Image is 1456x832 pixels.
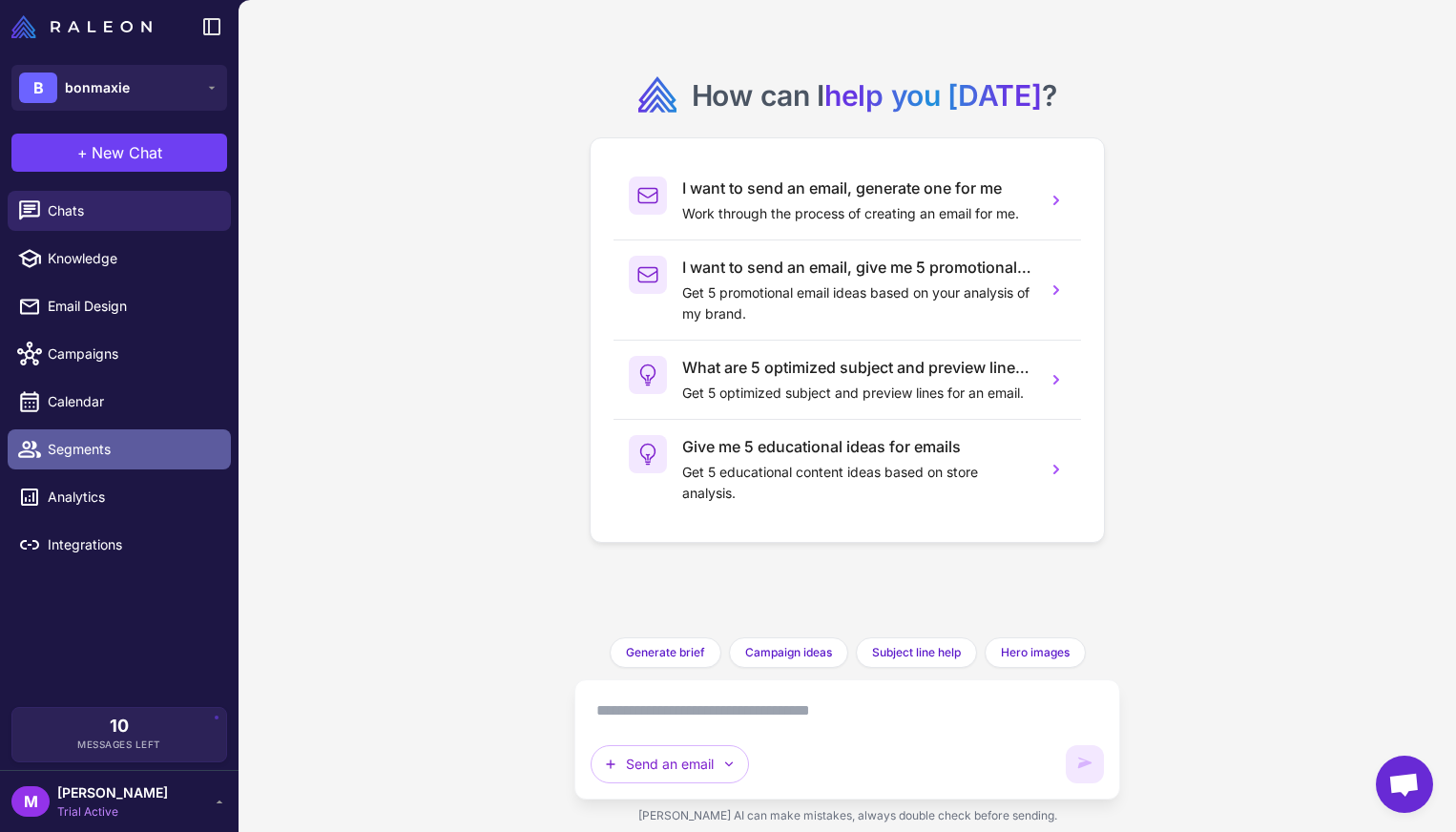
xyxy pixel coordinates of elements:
button: Hero images [985,637,1086,668]
span: [PERSON_NAME] [57,782,168,803]
span: Campaigns [48,343,216,364]
span: Campaign ideas [745,644,832,661]
div: B [19,73,57,103]
span: Knowledge [48,248,216,269]
span: Hero images [1001,644,1070,661]
a: Integrations [8,525,231,565]
span: Email Design [48,296,216,317]
span: Trial Active [57,803,168,821]
p: Get 5 promotional email ideas based on your analysis of my brand. [682,282,1031,324]
a: Analytics [8,477,231,517]
span: Integrations [48,534,216,555]
a: Campaigns [8,334,231,374]
a: Chats [8,191,231,231]
span: Chats [48,200,216,221]
button: Bbonmaxie [11,65,227,111]
button: Campaign ideas [729,637,848,668]
span: Subject line help [872,644,961,661]
button: Subject line help [856,637,977,668]
a: Calendar [8,382,231,422]
a: Email Design [8,286,231,326]
span: Analytics [48,487,216,508]
h3: I want to send an email, give me 5 promotional email ideas. [682,256,1031,279]
p: Work through the process of creating an email for me. [682,203,1031,224]
span: + [77,141,88,164]
span: help you [DATE] [824,78,1042,113]
h3: Give me 5 educational ideas for emails [682,435,1031,458]
div: M [11,786,50,817]
span: Messages Left [77,738,161,752]
h2: How can I ? [692,76,1057,114]
span: New Chat [92,141,162,164]
img: Raleon Logo [11,15,152,38]
span: Segments [48,439,216,460]
p: Get 5 educational content ideas based on store analysis. [682,462,1031,504]
span: 10 [110,718,129,735]
h3: I want to send an email, generate one for me [682,177,1031,199]
a: Segments [8,429,231,469]
span: bonmaxie [65,77,130,98]
a: Open chat [1376,756,1433,813]
p: Get 5 optimized subject and preview lines for an email. [682,383,1031,404]
button: +New Chat [11,134,227,172]
span: Calendar [48,391,216,412]
span: Generate brief [626,644,705,661]
button: Send an email [591,745,749,783]
h3: What are 5 optimized subject and preview lines for an email? [682,356,1031,379]
div: [PERSON_NAME] AI can make mistakes, always double check before sending. [574,800,1120,832]
button: Generate brief [610,637,721,668]
a: Knowledge [8,239,231,279]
